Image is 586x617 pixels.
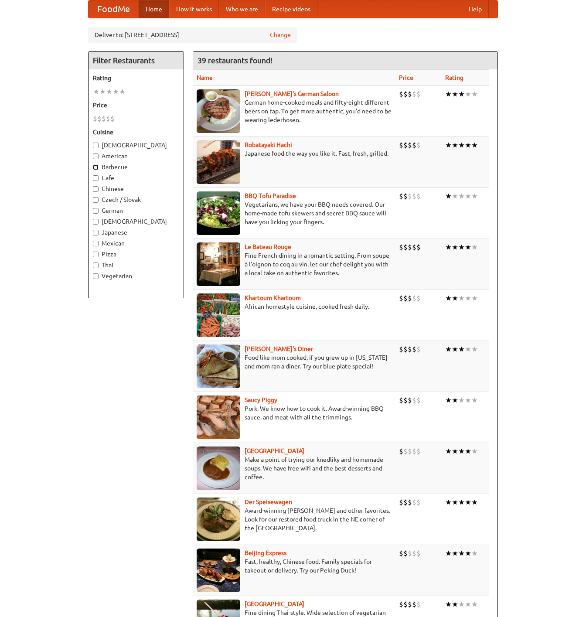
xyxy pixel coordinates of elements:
p: Fast, healthy, Chinese food. Family specials for takeout or delivery. Try our Peking Duck! [197,557,392,575]
li: ★ [471,447,478,456]
label: Czech / Slovak [93,195,179,204]
li: $ [416,395,421,405]
li: $ [408,191,412,201]
li: ★ [465,447,471,456]
img: speisewagen.jpg [197,498,240,541]
p: Award-winning [PERSON_NAME] and other favorites. Look for our restored food truck in the NE corne... [197,506,392,532]
li: ★ [445,140,452,150]
li: $ [399,549,403,558]
li: ★ [458,89,465,99]
input: Vegetarian [93,273,99,279]
b: [GEOGRAPHIC_DATA] [245,600,304,607]
li: $ [416,498,421,507]
li: ★ [458,549,465,558]
li: $ [416,293,421,303]
li: $ [412,447,416,456]
li: ★ [471,242,478,252]
li: $ [408,344,412,354]
li: $ [412,395,416,405]
li: ★ [471,89,478,99]
label: Pizza [93,250,179,259]
b: Le Bateau Rouge [245,243,291,250]
li: $ [403,344,408,354]
a: FoodMe [89,0,139,18]
li: $ [403,89,408,99]
img: robatayaki.jpg [197,140,240,184]
li: $ [399,293,403,303]
li: $ [403,191,408,201]
li: $ [399,140,403,150]
p: African homestyle cuisine, cooked fresh daily. [197,302,392,311]
li: ★ [465,344,471,354]
a: Change [270,31,291,39]
li: ★ [458,140,465,150]
label: Thai [93,261,179,269]
li: $ [412,191,416,201]
b: Khartoum Khartoum [245,294,301,301]
b: BBQ Tofu Paradise [245,192,296,199]
li: ★ [465,600,471,609]
li: $ [408,395,412,405]
li: $ [399,600,403,609]
li: $ [399,447,403,456]
li: ★ [452,549,458,558]
h5: Rating [93,74,179,82]
li: $ [412,89,416,99]
a: Recipe videos [265,0,317,18]
li: ★ [93,87,99,96]
img: beijing.jpg [197,549,240,592]
li: ★ [106,87,112,96]
li: $ [416,89,421,99]
img: esthers.jpg [197,89,240,133]
li: ★ [452,447,458,456]
li: $ [399,242,403,252]
p: Make a point of trying our knedlíky and homemade soups. We have free wifi and the best desserts a... [197,455,392,481]
a: Help [462,0,489,18]
b: Robatayaki Hachi [245,141,292,148]
li: ★ [465,242,471,252]
div: Deliver to: [STREET_ADDRESS] [88,27,297,43]
li: ★ [465,549,471,558]
h5: Cuisine [93,128,179,136]
input: German [93,208,99,214]
li: ★ [471,293,478,303]
p: Pork. We know how to cook it. Award-winning BBQ sauce, and meat with all the trimmings. [197,404,392,422]
li: ★ [465,140,471,150]
img: czechpoint.jpg [197,447,240,490]
li: $ [416,140,421,150]
li: ★ [458,344,465,354]
input: Pizza [93,252,99,257]
p: Fine French dining in a romantic setting. From soupe à l'oignon to coq au vin, let our chef delig... [197,251,392,277]
li: ★ [445,293,452,303]
li: ★ [452,191,458,201]
li: ★ [465,89,471,99]
li: ★ [445,242,452,252]
li: ★ [458,600,465,609]
img: tofuparadise.jpg [197,191,240,235]
img: bateaurouge.jpg [197,242,240,286]
li: ★ [452,242,458,252]
input: Cafe [93,175,99,181]
input: Japanese [93,230,99,235]
p: Japanese food the way you like it. Fast, fresh, grilled. [197,149,392,158]
li: ★ [458,191,465,201]
input: Barbecue [93,164,99,170]
a: Der Speisewagen [245,498,292,505]
li: ★ [471,344,478,354]
label: [DEMOGRAPHIC_DATA] [93,217,179,226]
li: ★ [458,293,465,303]
li: $ [403,242,408,252]
input: American [93,153,99,159]
label: Japanese [93,228,179,237]
li: $ [412,293,416,303]
li: $ [408,140,412,150]
li: ★ [445,191,452,201]
li: ★ [452,395,458,405]
li: $ [416,344,421,354]
li: ★ [99,87,106,96]
h4: Filter Restaurants [89,52,184,69]
label: [DEMOGRAPHIC_DATA] [93,141,179,150]
li: ★ [458,395,465,405]
a: [PERSON_NAME]'s Diner [245,345,313,352]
